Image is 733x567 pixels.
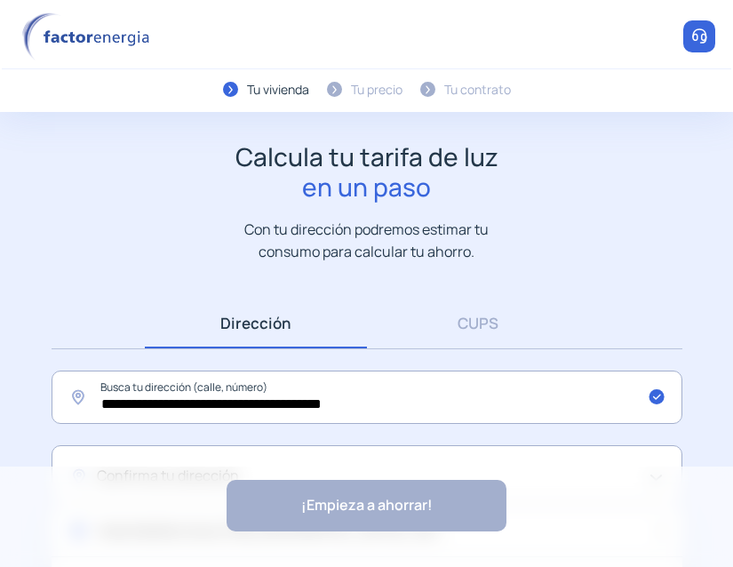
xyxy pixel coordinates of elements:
[97,465,239,488] span: Confirma tu dirección
[235,172,498,203] span: en un paso
[227,219,506,262] p: Con tu dirección podremos estimar tu consumo para calcular tu ahorro.
[145,298,367,348] a: Dirección
[235,142,498,202] h1: Calcula tu tarifa de luz
[18,12,160,61] img: logo factor
[351,80,402,100] div: Tu precio
[247,80,309,100] div: Tu vivienda
[367,298,589,348] a: CUPS
[690,28,708,45] img: llamar
[444,80,511,100] div: Tu contrato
